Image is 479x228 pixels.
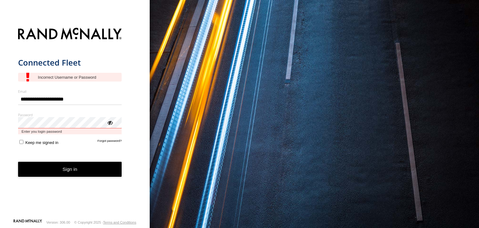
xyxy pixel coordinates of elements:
label: Password [18,112,122,117]
form: main [18,24,132,219]
label: Email [18,89,122,94]
a: Terms and Conditions [103,221,136,224]
div: ViewPassword [107,119,113,126]
a: Forgot password? [98,139,122,145]
button: Sign in [18,162,122,177]
input: Keep me signed in [19,140,23,144]
a: Visit our Website [13,219,42,226]
span: Enter you login password [18,128,122,134]
div: Version: 306.00 [46,221,70,224]
div: © Copyright 2025 - [74,221,136,224]
img: Rand McNally [18,27,122,42]
span: Keep me signed in [25,140,58,145]
h1: Connected Fleet [18,57,122,68]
